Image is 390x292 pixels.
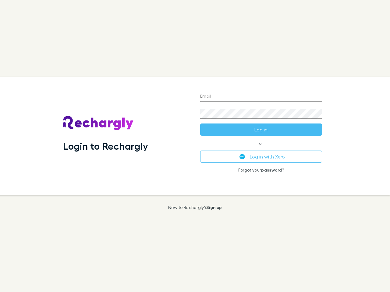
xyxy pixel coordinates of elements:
p: New to Rechargly? [168,205,222,210]
p: Forgot your ? [200,168,322,172]
a: password [261,167,282,172]
img: Rechargly's Logo [63,116,134,130]
button: Log in [200,123,322,136]
a: Sign up [206,205,222,210]
button: Log in with Xero [200,151,322,163]
h1: Login to Rechargly [63,140,148,152]
img: Xero's logo [239,154,245,159]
